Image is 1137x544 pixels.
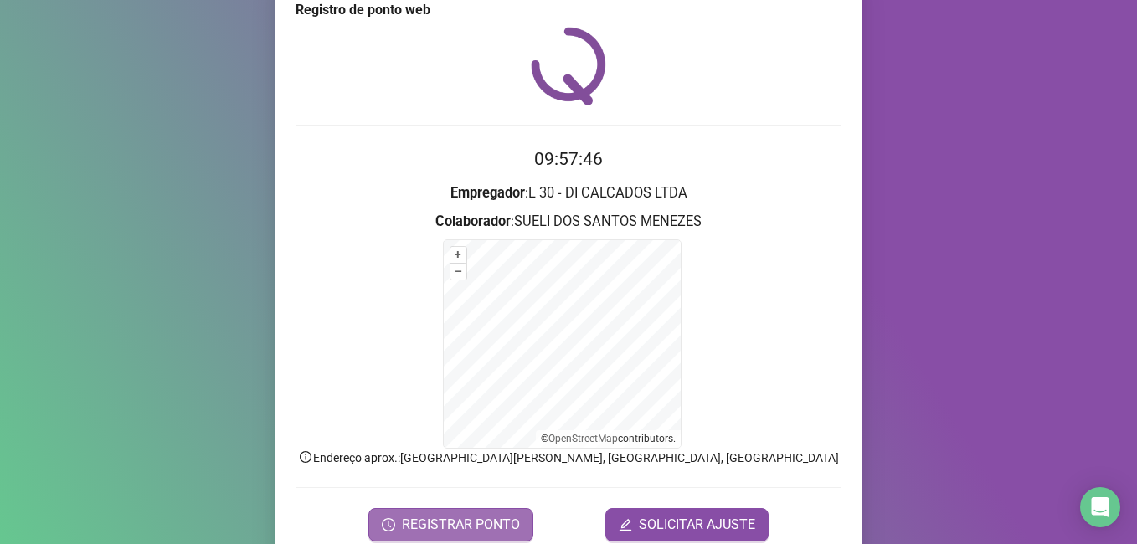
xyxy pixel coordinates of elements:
[1080,487,1120,527] div: Open Intercom Messenger
[450,247,466,263] button: +
[296,449,841,467] p: Endereço aprox. : [GEOGRAPHIC_DATA][PERSON_NAME], [GEOGRAPHIC_DATA], [GEOGRAPHIC_DATA]
[605,508,769,541] button: editSOLICITAR AJUSTE
[368,508,533,541] button: REGISTRAR PONTO
[541,433,676,444] li: © contributors.
[402,515,520,535] span: REGISTRAR PONTO
[296,211,841,233] h3: : SUELI DOS SANTOS MENEZES
[382,518,395,531] span: clock-circle
[450,264,466,280] button: –
[534,149,603,169] time: 09:57:46
[548,433,618,444] a: OpenStreetMap
[450,185,525,201] strong: Empregador
[531,27,606,105] img: QRPoint
[619,518,632,531] span: edit
[435,213,511,229] strong: Colaborador
[639,515,755,535] span: SOLICITAR AJUSTE
[296,182,841,204] h3: : L 30 - DI CALCADOS LTDA
[298,449,313,464] span: info-circle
